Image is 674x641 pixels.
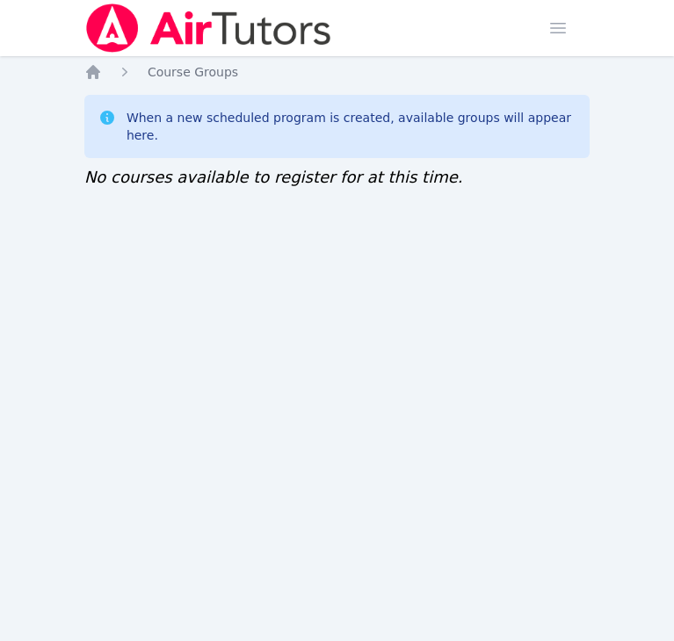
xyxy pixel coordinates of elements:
img: Air Tutors [84,4,333,53]
span: Course Groups [148,65,238,79]
a: Course Groups [148,63,238,81]
div: When a new scheduled program is created, available groups will appear here. [127,109,576,144]
span: No courses available to register for at this time. [84,168,463,186]
nav: Breadcrumb [84,63,590,81]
